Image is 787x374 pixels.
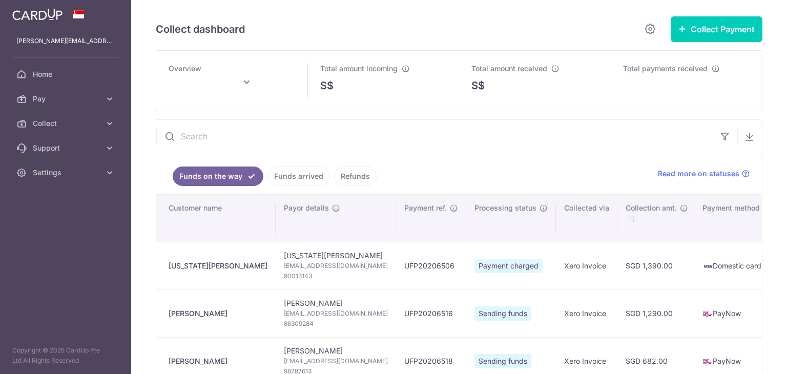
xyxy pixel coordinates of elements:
[12,8,63,20] img: CardUp
[276,242,396,289] td: [US_STATE][PERSON_NAME]
[284,203,329,213] span: Payor details
[284,319,388,329] span: 86309284
[169,356,267,366] div: [PERSON_NAME]
[156,195,276,242] th: Customer name
[474,259,543,273] span: Payment charged
[556,195,617,242] th: Collected via
[33,143,100,153] span: Support
[396,242,466,289] td: UFP20206506
[284,271,388,281] span: 90013143
[471,64,547,73] span: Total amount received
[276,289,396,337] td: [PERSON_NAME]
[617,289,694,337] td: SGD 1,290.00
[284,308,388,319] span: [EMAIL_ADDRESS][DOMAIN_NAME]
[33,69,100,79] span: Home
[474,203,536,213] span: Processing status
[556,242,617,289] td: Xero Invoice
[169,64,201,73] span: Overview
[33,168,100,178] span: Settings
[702,357,713,367] img: paynow-md-4fe65508ce96feda548756c5ee0e473c78d4820b8ea51387c6e4ad89e58a5e61.png
[404,203,447,213] span: Payment ref.
[466,195,556,242] th: Processing status
[334,167,377,186] a: Refunds
[169,261,267,271] div: [US_STATE][PERSON_NAME]
[623,64,708,73] span: Total payments received
[320,64,398,73] span: Total amount incoming
[33,118,100,129] span: Collect
[694,289,770,337] td: PayNow
[156,21,245,37] h5: Collect dashboard
[267,167,330,186] a: Funds arrived
[658,169,739,179] span: Read more on statuses
[284,261,388,271] span: [EMAIL_ADDRESS][DOMAIN_NAME]
[671,16,762,42] button: Collect Payment
[474,354,531,368] span: Sending funds
[16,36,115,46] p: [PERSON_NAME][EMAIL_ADDRESS][DOMAIN_NAME]
[320,78,334,93] span: S$
[173,167,263,186] a: Funds on the way
[169,308,267,319] div: [PERSON_NAME]
[626,203,677,213] span: Collection amt.
[556,289,617,337] td: Xero Invoice
[396,289,466,337] td: UFP20206516
[694,242,770,289] td: Domestic card
[617,242,694,289] td: SGD 1,390.00
[156,120,713,153] input: Search
[658,169,750,179] a: Read more on statuses
[474,306,531,321] span: Sending funds
[33,94,100,104] span: Pay
[284,356,388,366] span: [EMAIL_ADDRESS][DOMAIN_NAME]
[694,195,770,242] th: Payment method
[396,195,466,242] th: Payment ref.
[702,261,713,272] img: visa-sm-192604c4577d2d35970c8ed26b86981c2741ebd56154ab54ad91a526f0f24972.png
[471,78,485,93] span: S$
[702,309,713,319] img: paynow-md-4fe65508ce96feda548756c5ee0e473c78d4820b8ea51387c6e4ad89e58a5e61.png
[276,195,396,242] th: Payor details
[617,195,694,242] th: Collection amt. : activate to sort column ascending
